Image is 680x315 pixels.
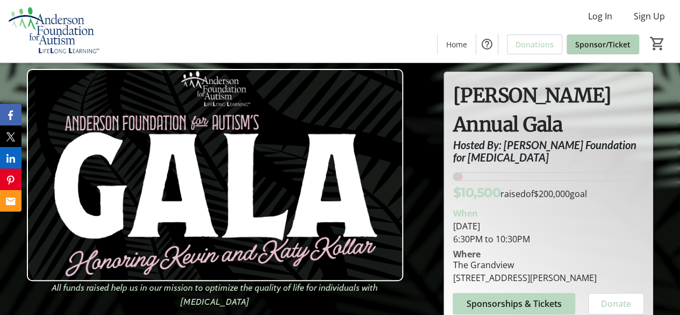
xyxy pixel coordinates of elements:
span: Home [446,39,467,50]
div: Where [453,250,480,258]
div: [DATE] 6:30PM to 10:30PM [453,220,644,246]
span: Sign Up [634,10,665,23]
span: [PERSON_NAME] Annual Gala [453,83,611,137]
button: Cart [648,34,667,53]
span: $10,500 [453,185,500,200]
a: Home [438,34,476,54]
span: Sponsorships & Tickets [467,297,562,310]
p: raised of goal [453,183,587,202]
span: Sponsor/Ticket [575,39,631,50]
span: $200,000 [534,188,570,200]
div: When [453,207,477,220]
button: Help [476,33,498,55]
button: Donate [588,293,644,314]
div: The Grandview [453,258,596,271]
img: Campaign CTA Media Photo [27,69,403,281]
a: Sponsor/Ticket [567,34,639,54]
div: [STREET_ADDRESS][PERSON_NAME] [453,271,596,284]
a: Donations [507,34,562,54]
span: Donations [516,39,554,50]
button: Sign Up [625,8,674,25]
button: Log In [579,8,621,25]
span: Log In [588,10,612,23]
div: 5.25% of fundraising goal reached [453,172,644,181]
span: Donate [601,297,631,310]
em: All funds raised help us in our mission to optimize the quality of life for individuals with [MED... [52,282,378,309]
button: Sponsorships & Tickets [453,293,575,314]
img: Anderson Foundation for Autism 's Logo [6,4,102,58]
em: Hosted By: [PERSON_NAME] Foundation for [MEDICAL_DATA] [453,138,638,164]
